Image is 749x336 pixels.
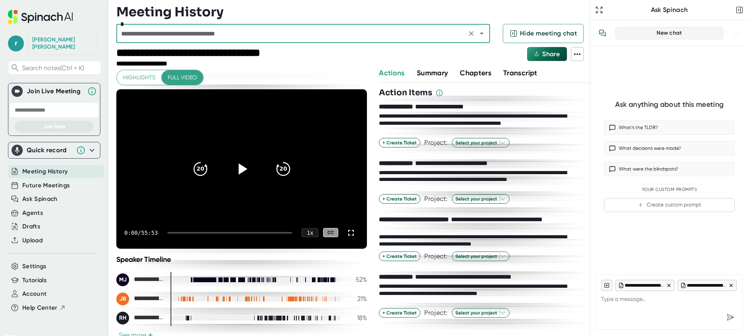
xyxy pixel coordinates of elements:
[12,142,97,158] div: Quick record
[347,295,367,303] div: 21 %
[455,253,506,260] span: Select your project
[452,138,510,147] button: Select your project
[734,4,745,16] button: Close conversation sidebar
[116,293,164,305] div: Josh Burbrink
[116,273,164,286] div: Mark Sweet Jr
[379,252,420,261] button: + Create Ticket
[116,312,129,324] div: RH
[382,139,417,146] span: + Create Ticket
[620,29,718,37] div: New chat
[503,24,584,43] button: Hide meeting chat
[382,195,417,202] span: + Create Ticket
[379,68,404,79] button: Actions
[417,68,448,79] button: Summary
[116,273,129,286] div: MJ
[520,29,577,38] span: Hide meeting chat
[124,230,158,236] div: 0:00 / 55:53
[379,194,420,204] button: + Create Ticket
[22,303,66,312] button: Help Center
[452,252,510,261] button: Select your project
[27,87,83,95] div: Join Live Meeting
[424,309,447,317] div: Project:
[347,276,367,283] div: 52 %
[123,73,155,83] span: Highlights
[615,100,724,109] div: Ask anything about this meeting
[476,28,487,39] button: Open
[43,123,66,130] span: Join Now
[594,25,610,41] button: View conversation history
[8,35,24,51] span: r
[116,4,224,20] h3: Meeting History
[116,255,367,264] div: Speaker Timeline
[22,262,47,271] button: Settings
[22,222,40,231] button: Drafts
[604,141,735,155] button: What decisions were made?
[604,162,735,176] button: What were the blindspots?
[379,308,420,318] button: + Create Ticket
[503,68,537,79] button: Transcript
[460,69,491,77] span: Chapters
[116,293,129,305] div: JB
[379,87,432,99] h3: Action Items
[417,69,448,77] span: Summary
[382,309,417,316] span: + Create Ticket
[22,208,43,218] button: Agents
[452,194,510,204] button: Select your project
[22,195,58,204] button: Ask Spinach
[455,195,506,202] span: Select your project
[594,4,605,16] button: Expand to Ask Spinach page
[460,68,491,79] button: Chapters
[22,64,99,72] span: Search notes (Ctrl + K)
[117,70,162,85] button: Highlights
[452,308,510,318] button: Select your project
[22,181,70,190] button: Future Meetings
[604,198,735,212] button: Create custom prompt
[13,87,21,95] img: Join Live Meeting
[15,121,94,132] button: Join Now
[605,6,734,14] div: Ask Spinach
[424,252,447,260] div: Project:
[27,146,72,154] div: Quick record
[347,314,367,322] div: 18 %
[12,83,97,99] div: Join Live MeetingJoin Live Meeting
[424,195,447,203] div: Project:
[32,36,92,50] div: Robert Helton
[323,228,338,237] div: CC
[22,276,47,285] button: Tutorials
[379,138,420,147] button: + Create Ticket
[302,228,318,237] div: 1 x
[466,28,477,39] button: Clear
[116,312,164,324] div: Robert Helton
[161,70,203,85] button: Full video
[424,139,447,147] div: Project:
[22,236,43,245] button: Upload
[604,187,735,193] div: Your Custom Prompts
[542,50,560,58] span: Share
[503,69,537,77] span: Transcript
[527,47,567,61] button: Share
[723,310,737,324] div: Send message
[168,73,197,83] span: Full video
[455,139,506,146] span: Select your project
[455,309,506,316] span: Select your project
[379,69,404,77] span: Actions
[22,303,57,312] span: Help Center
[382,253,417,260] span: + Create Ticket
[22,289,47,299] button: Account
[22,167,68,176] button: Meeting History
[604,120,735,135] button: What’s the TLDR?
